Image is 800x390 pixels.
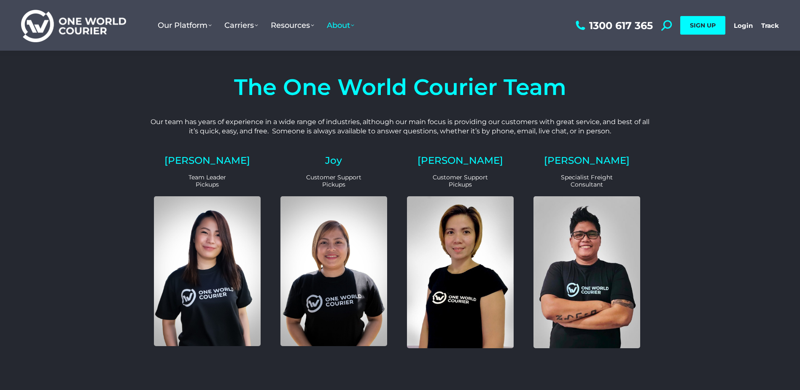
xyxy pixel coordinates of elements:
a: 1300 617 365 [574,20,653,31]
img: Eric Customer Support and Sales [533,196,640,348]
a: About [321,12,361,38]
p: Team Leader Pickups [154,174,261,188]
a: [PERSON_NAME] [544,154,630,166]
h2: [PERSON_NAME] [154,156,261,165]
span: Our Platform [158,21,212,30]
a: Our Platform [151,12,218,38]
img: One World Courier [21,8,126,43]
a: Track [761,22,779,30]
span: SIGN UP [690,22,716,29]
a: SIGN UP [680,16,725,35]
p: Specialist Freight Consultant [533,174,640,188]
span: Resources [271,21,314,30]
p: Customer Support Pickups [280,174,387,188]
h2: [PERSON_NAME] [407,156,514,165]
span: About [327,21,354,30]
h2: Joy [280,156,387,165]
p: Customer Support Pickups [407,174,514,188]
a: Login [734,22,753,30]
h4: The One World Courier Team [147,76,653,98]
span: Carriers [224,21,258,30]
p: Our team has years of experience in a wide range of industries, although our main focus is provid... [147,117,653,136]
a: Carriers [218,12,264,38]
a: Resources [264,12,321,38]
